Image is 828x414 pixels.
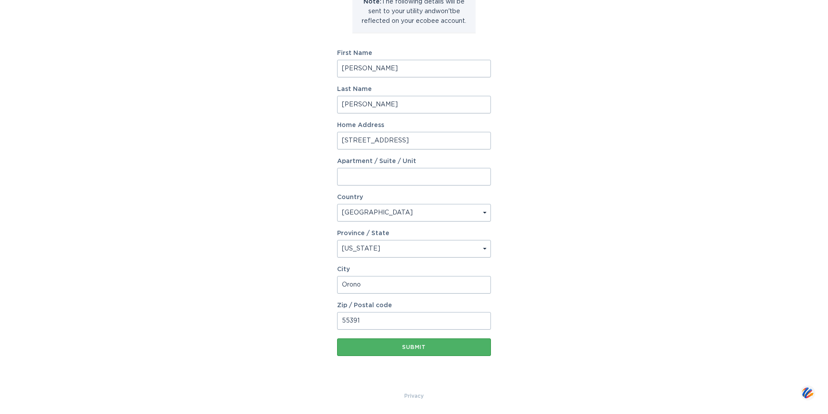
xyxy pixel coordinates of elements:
[341,345,487,350] div: Submit
[337,158,491,164] label: Apartment / Suite / Unit
[337,338,491,356] button: Submit
[337,266,491,272] label: City
[337,194,363,200] label: Country
[404,391,424,401] a: Privacy Policy & Terms of Use
[337,122,491,128] label: Home Address
[337,50,491,56] label: First Name
[337,230,389,236] label: Province / State
[337,302,491,309] label: Zip / Postal code
[800,385,815,401] img: svg+xml;base64,PHN2ZyB3aWR0aD0iNDQiIGhlaWdodD0iNDQiIHZpZXdCb3g9IjAgMCA0NCA0NCIgZmlsbD0ibm9uZSIgeG...
[337,86,491,92] label: Last Name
